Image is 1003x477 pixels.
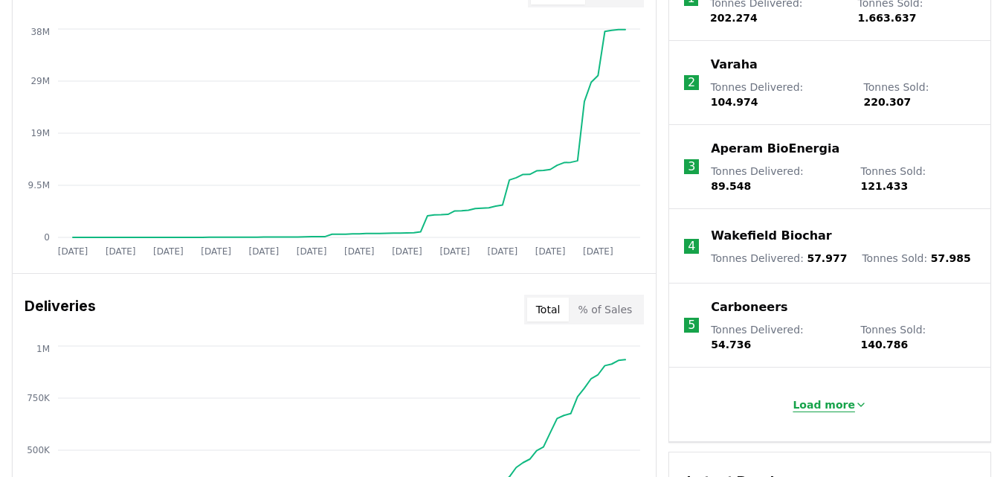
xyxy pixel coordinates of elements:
span: 57.977 [807,252,847,264]
p: 4 [688,237,695,255]
p: Tonnes Sold : [864,80,975,109]
tspan: [DATE] [344,246,375,257]
span: 140.786 [860,339,908,350]
tspan: [DATE] [106,246,136,257]
tspan: [DATE] [58,246,88,257]
p: 2 [688,74,695,92]
tspan: [DATE] [488,246,518,257]
p: 3 [688,158,695,176]
tspan: 500K [27,445,51,455]
tspan: 750K [27,393,51,403]
tspan: 0 [44,232,50,243]
tspan: [DATE] [392,246,422,257]
tspan: [DATE] [583,246,613,257]
tspan: 19M [30,128,50,138]
span: 57.985 [931,252,971,264]
h3: Deliveries [25,295,96,324]
span: 121.433 [860,180,908,192]
span: 89.548 [711,180,751,192]
a: Varaha [711,56,758,74]
p: 5 [688,316,695,334]
button: Total [527,298,570,321]
span: 220.307 [864,96,912,108]
span: 1.663.637 [858,12,917,24]
tspan: [DATE] [535,246,566,257]
tspan: [DATE] [201,246,231,257]
tspan: 9.5M [28,180,50,191]
tspan: [DATE] [439,246,470,257]
button: Load more [781,390,879,420]
tspan: [DATE] [153,246,184,257]
p: Tonnes Delivered : [711,251,847,266]
p: Tonnes Sold : [862,251,970,266]
span: 54.736 [711,339,751,350]
a: Wakefield Biochar [711,227,831,245]
tspan: 38M [30,27,50,37]
p: Tonnes Delivered : [711,164,845,193]
span: 104.974 [711,96,758,108]
p: Load more [793,397,855,412]
p: Tonnes Delivered : [711,322,845,352]
tspan: 29M [30,76,50,86]
tspan: [DATE] [249,246,280,257]
span: 202.274 [710,12,758,24]
a: Aperam BioEnergia [711,140,839,158]
tspan: 1M [36,344,50,354]
tspan: [DATE] [297,246,327,257]
p: Tonnes Sold : [860,164,975,193]
a: Carboneers [711,298,787,316]
p: Tonnes Sold : [860,322,975,352]
button: % of Sales [569,298,641,321]
p: Tonnes Delivered : [711,80,849,109]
